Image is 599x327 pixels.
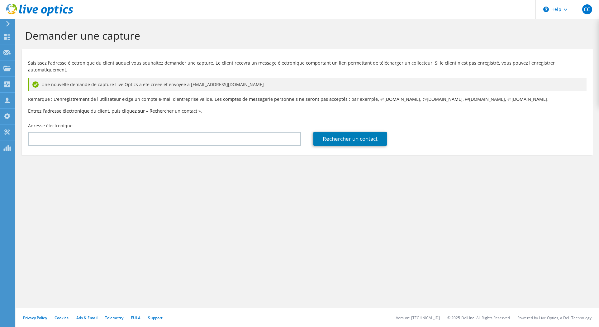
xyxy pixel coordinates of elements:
a: Privacy Policy [23,315,47,320]
li: Version: [TECHNICAL_ID] [396,315,440,320]
h1: Demander une capture [25,29,587,42]
li: © 2025 Dell Inc. All Rights Reserved [447,315,510,320]
h3: Entrez l'adresse électronique du client, puis cliquez sur « Rechercher un contact ». [28,107,587,114]
a: Cookies [55,315,69,320]
a: EULA [131,315,140,320]
li: Powered by Live Optics, a Dell Technology [517,315,592,320]
a: Rechercher un contact [313,132,387,146]
a: Ads & Email [76,315,97,320]
span: Une nouvelle demande de capture Live Optics a été créée et envoyée à [EMAIL_ADDRESS][DOMAIN_NAME] [41,81,264,88]
span: CC [582,4,592,14]
svg: \n [543,7,549,12]
p: Remarque : L'enregistrement de l'utilisateur exige un compte e-mail d'entreprise valide. Les comp... [28,96,587,103]
a: Support [148,315,163,320]
p: Saisissez l'adresse électronique du client auquel vous souhaitez demander une capture. Le client ... [28,60,587,73]
a: Telemetry [105,315,123,320]
label: Adresse électronique [28,123,73,129]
